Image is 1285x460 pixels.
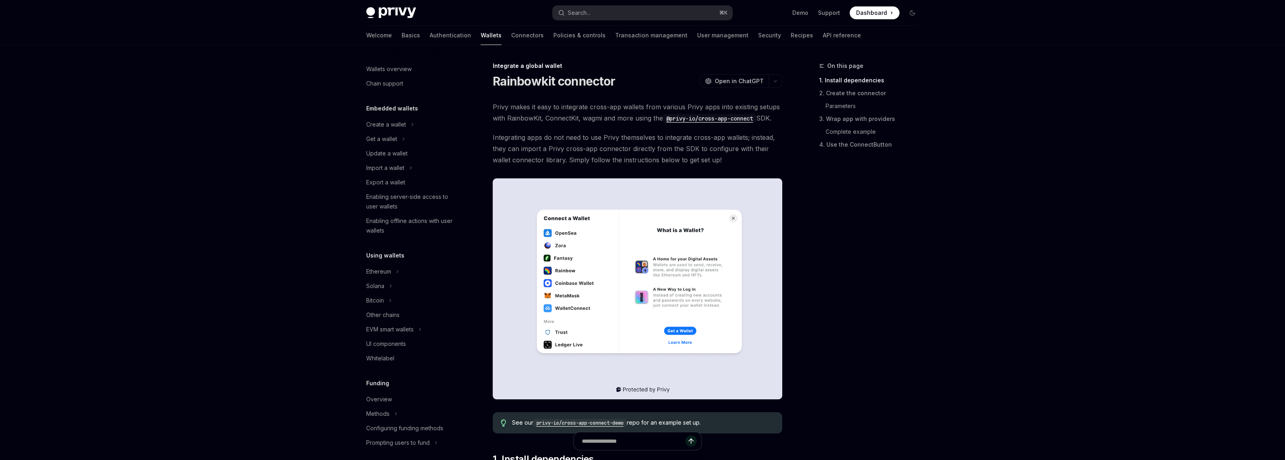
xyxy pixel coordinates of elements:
[685,435,697,447] button: Send message
[553,26,606,45] a: Policies & controls
[819,74,925,87] a: 1. Install dependencies
[501,419,506,427] svg: Tip
[360,214,463,238] a: Enabling offline actions with user wallets
[819,138,925,151] a: 4. Use the ConnectButton
[582,432,685,450] input: Ask a question...
[366,216,458,235] div: Enabling offline actions with user wallets
[663,114,756,123] code: @privy-io/cross-app-connect
[493,178,782,399] img: The Rainbowkit connector
[430,26,471,45] a: Authentication
[360,146,463,161] a: Update a wallet
[818,9,840,17] a: Support
[715,77,764,85] span: Open in ChatGPT
[791,26,813,45] a: Recipes
[758,26,781,45] a: Security
[360,407,463,421] button: Methods
[366,192,458,211] div: Enabling server-side access to user wallets
[360,322,463,337] button: EVM smart wallets
[366,7,416,18] img: dark logo
[533,419,627,426] a: privy-io/cross-app-connect-demo
[360,279,463,293] button: Solana
[493,74,615,88] h1: Rainbowkit connector
[360,62,463,76] a: Wallets overview
[819,112,925,125] a: 3. Wrap app with providers
[819,87,925,100] a: 2. Create the connector
[366,64,412,74] div: Wallets overview
[360,76,463,91] a: Chain support
[850,6,899,19] a: Dashboard
[493,62,782,70] div: Integrate a global wallet
[366,339,406,349] div: UI components
[511,26,544,45] a: Connectors
[819,100,925,112] a: Parameters
[366,423,443,433] div: Configuring funding methods
[827,61,863,71] span: On this page
[366,178,405,187] div: Export a wallet
[366,134,397,144] div: Get a wallet
[360,175,463,190] a: Export a wallet
[366,310,400,320] div: Other chains
[360,190,463,214] a: Enabling server-side access to user wallets
[568,8,590,18] div: Search...
[360,117,463,132] button: Create a wallet
[366,120,406,129] div: Create a wallet
[512,419,774,427] span: See our repo for an example set up.
[493,101,782,124] span: Privy makes it easy to integrate cross-app wallets from various Privy apps into existing setups w...
[360,308,463,322] a: Other chains
[366,149,408,158] div: Update a wallet
[906,6,919,19] button: Toggle dark mode
[823,26,861,45] a: API reference
[366,409,390,419] div: Methods
[366,104,418,113] h5: Embedded wallets
[663,114,756,122] a: @privy-io/cross-app-connect
[819,125,925,138] a: Complete example
[553,6,732,20] button: Search...⌘K
[360,435,463,450] button: Prompting users to fund
[481,26,502,45] a: Wallets
[360,161,463,175] button: Import a wallet
[533,419,627,427] code: privy-io/cross-app-connect-demo
[700,74,769,88] button: Open in ChatGPT
[493,132,782,166] span: Integrating apps do not need to use Privy themselves to integrate cross-app wallets; instead, the...
[792,9,808,17] a: Demo
[366,163,404,173] div: Import a wallet
[366,267,391,276] div: Ethereum
[360,421,463,435] a: Configuring funding methods
[697,26,749,45] a: User management
[366,281,384,291] div: Solana
[360,293,463,308] button: Bitcoin
[366,79,403,88] div: Chain support
[366,26,392,45] a: Welcome
[360,264,463,279] button: Ethereum
[366,395,392,404] div: Overview
[719,10,728,16] span: ⌘ K
[366,438,430,448] div: Prompting users to fund
[615,26,687,45] a: Transaction management
[366,251,404,260] h5: Using wallets
[366,325,414,334] div: EVM smart wallets
[360,392,463,407] a: Overview
[366,378,389,388] h5: Funding
[402,26,420,45] a: Basics
[856,9,887,17] span: Dashboard
[360,132,463,146] button: Get a wallet
[366,354,394,363] div: Whitelabel
[360,351,463,366] a: Whitelabel
[366,296,384,305] div: Bitcoin
[360,337,463,351] a: UI components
